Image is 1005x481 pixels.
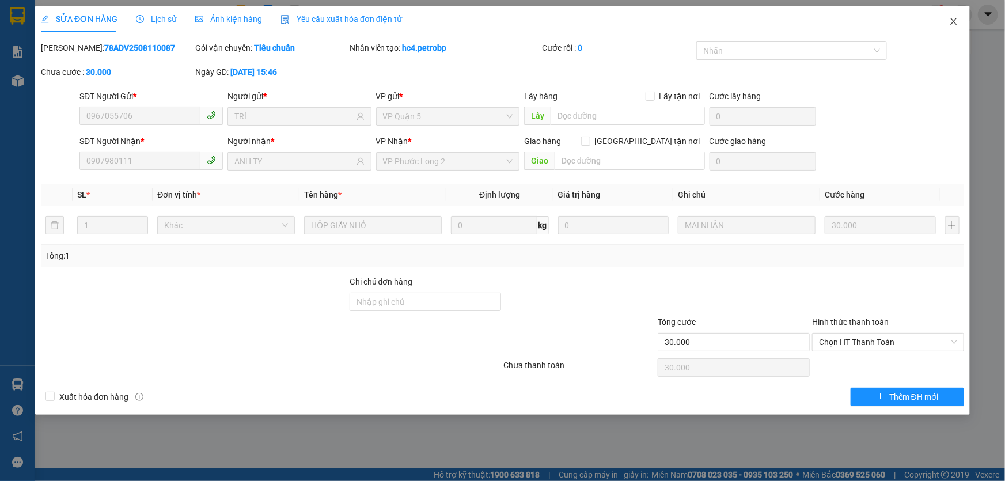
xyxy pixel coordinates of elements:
[710,92,761,101] label: Cước lấy hàng
[812,317,889,327] label: Hình thức thanh toán
[350,277,413,286] label: Ghi chú đơn hàng
[479,190,520,199] span: Định lượng
[578,43,582,52] b: 0
[195,66,347,78] div: Ngày GD:
[376,137,408,146] span: VP Nhận
[195,41,347,54] div: Gói vận chuyển:
[234,155,354,168] input: Tên người nhận
[230,67,277,77] b: [DATE] 15:46
[590,135,705,147] span: [GEOGRAPHIC_DATA] tận nơi
[383,108,513,125] span: VP Quận 5
[45,249,388,262] div: Tổng: 1
[658,317,696,327] span: Tổng cước
[136,14,177,24] span: Lịch sử
[304,190,342,199] span: Tên hàng
[558,216,669,234] input: 0
[403,43,447,52] b: hc4.petrobp
[825,190,864,199] span: Cước hàng
[104,43,175,52] b: 78ADV2508110087
[524,92,558,101] span: Lấy hàng
[55,391,133,403] span: Xuất hóa đơn hàng
[825,216,936,234] input: 0
[551,107,705,125] input: Dọc đường
[949,17,958,26] span: close
[376,90,519,103] div: VP gửi
[164,217,288,234] span: Khác
[41,41,193,54] div: [PERSON_NAME]:
[938,6,970,38] button: Close
[889,391,938,403] span: Thêm ĐH mới
[41,15,49,23] span: edit
[558,190,601,199] span: Giá trị hàng
[819,334,957,351] span: Chọn HT Thanh Toán
[350,41,540,54] div: Nhân viên tạo:
[710,107,816,126] input: Cước lấy hàng
[41,66,193,78] div: Chưa cước :
[280,14,402,24] span: Yêu cầu xuất hóa đơn điện tử
[673,184,820,206] th: Ghi chú
[135,393,143,401] span: info-circle
[234,110,354,123] input: Tên người gửi
[207,111,216,120] span: phone
[357,112,365,120] span: user
[79,90,223,103] div: SĐT Người Gửi
[254,43,295,52] b: Tiêu chuẩn
[357,157,365,165] span: user
[877,392,885,402] span: plus
[503,359,657,379] div: Chưa thanh toán
[537,216,549,234] span: kg
[350,293,502,311] input: Ghi chú đơn hàng
[542,41,694,54] div: Cước rồi :
[77,190,86,199] span: SL
[195,15,203,23] span: picture
[555,152,705,170] input: Dọc đường
[304,216,442,234] input: VD: Bàn, Ghế
[524,152,555,170] span: Giao
[195,14,262,24] span: Ảnh kiện hàng
[524,137,561,146] span: Giao hàng
[227,135,371,147] div: Người nhận
[383,153,513,170] span: VP Phước Long 2
[851,388,964,406] button: plusThêm ĐH mới
[524,107,551,125] span: Lấy
[157,190,200,199] span: Đơn vị tính
[41,14,117,24] span: SỬA ĐƠN HÀNG
[45,216,64,234] button: delete
[136,15,144,23] span: clock-circle
[227,90,371,103] div: Người gửi
[945,216,960,234] button: plus
[86,67,111,77] b: 30.000
[678,216,816,234] input: Ghi Chú
[710,137,767,146] label: Cước giao hàng
[207,156,216,165] span: phone
[655,90,705,103] span: Lấy tận nơi
[79,135,223,147] div: SĐT Người Nhận
[280,15,290,24] img: icon
[710,152,816,171] input: Cước giao hàng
